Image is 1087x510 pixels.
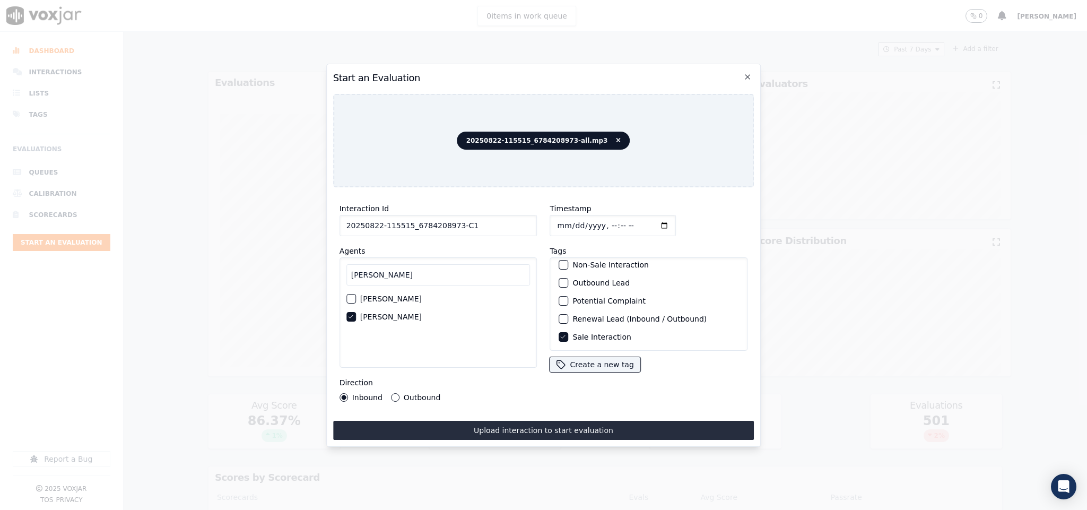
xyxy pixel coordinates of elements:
label: Potential Complaint [573,297,646,305]
label: Inbound [352,394,382,401]
label: Tags [550,247,567,255]
label: Interaction Id [340,204,389,213]
label: Outbound [404,394,440,401]
label: Renewal Lead (Inbound / Outbound) [573,315,707,323]
label: Timestamp [550,204,592,213]
label: Sale Interaction [573,333,631,341]
button: Upload interaction to start evaluation [333,421,754,440]
div: Open Intercom Messenger [1051,474,1076,499]
label: Direction [340,378,373,387]
h2: Start an Evaluation [333,71,754,85]
input: reference id, file name, etc [340,215,537,236]
label: Agents [340,247,366,255]
button: Create a new tag [550,357,640,372]
label: [PERSON_NAME] [360,295,422,302]
label: Non-Sale Interaction [573,261,649,269]
input: Search Agents... [346,264,531,286]
label: [PERSON_NAME] [360,313,422,321]
label: Outbound Lead [573,279,630,287]
span: 20250822-115515_6784208973-all.mp3 [457,132,630,150]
